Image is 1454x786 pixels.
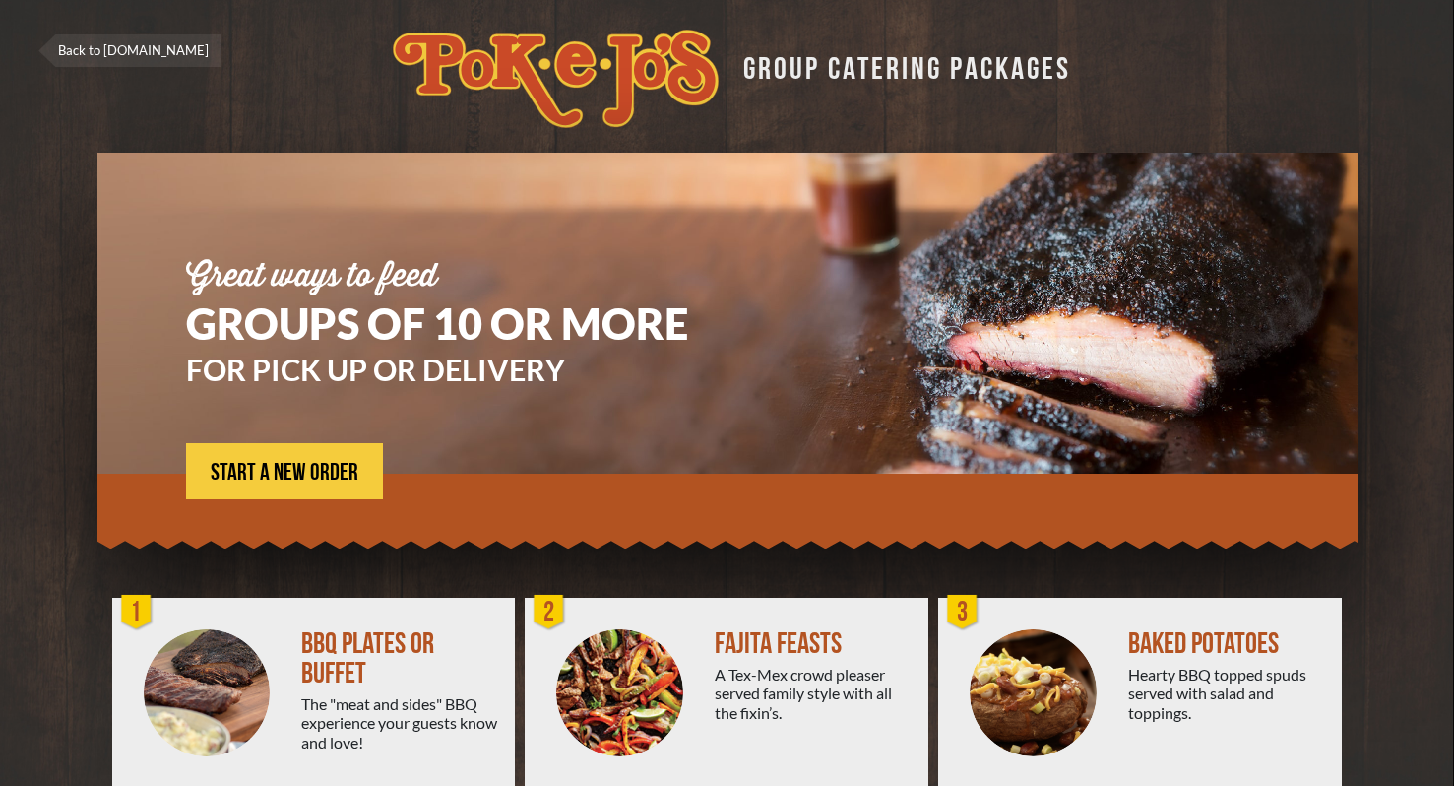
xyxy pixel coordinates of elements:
[186,302,747,345] h1: GROUPS OF 10 OR MORE
[117,593,157,632] div: 1
[970,629,1097,756] img: PEJ-Baked-Potato.png
[301,694,499,752] div: The "meat and sides" BBQ experience your guests know and love!
[1128,629,1326,659] div: BAKED POTATOES
[301,629,499,688] div: BBQ PLATES OR BUFFET
[38,34,221,67] a: Back to [DOMAIN_NAME]
[943,593,982,632] div: 3
[186,355,747,384] h3: FOR PICK UP OR DELIVERY
[530,593,569,632] div: 2
[144,629,271,756] img: PEJ-BBQ-Buffet.png
[556,629,683,756] img: PEJ-Fajitas.png
[186,261,747,293] div: Great ways to feed
[211,461,358,485] span: START A NEW ORDER
[186,443,383,499] a: START A NEW ORDER
[715,629,913,659] div: FAJITA FEASTS
[715,665,913,722] div: A Tex-Mex crowd pleaser served family style with all the fixin’s.
[393,30,719,128] img: logo.svg
[728,45,1071,84] div: GROUP CATERING PACKAGES
[1128,665,1326,722] div: Hearty BBQ topped spuds served with salad and toppings.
